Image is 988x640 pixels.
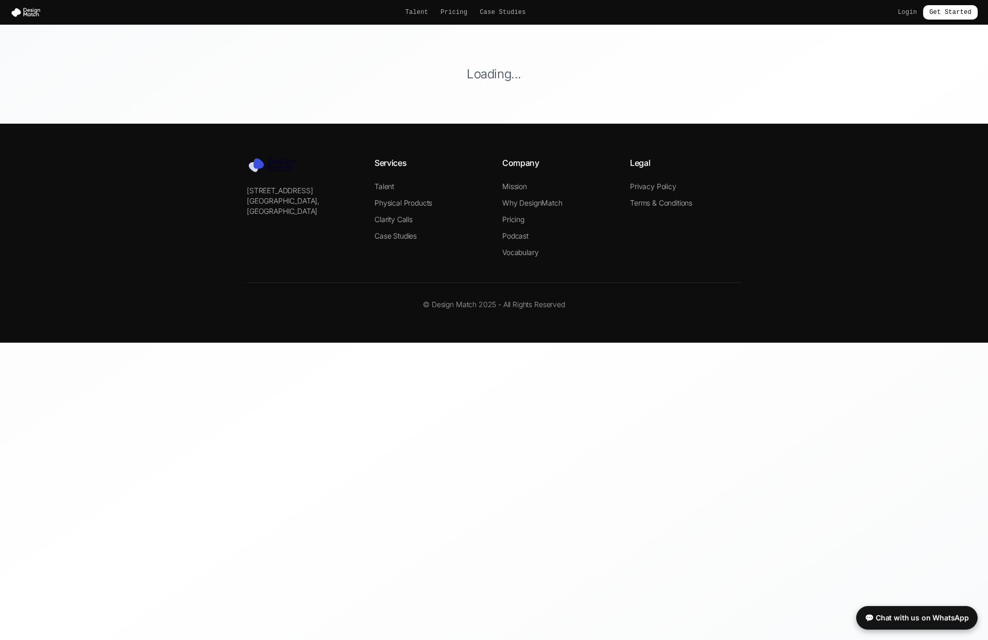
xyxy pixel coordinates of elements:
a: Physical Products [374,198,432,207]
h4: Company [502,157,614,169]
p: [GEOGRAPHIC_DATA], [GEOGRAPHIC_DATA] [247,196,358,216]
a: Talent [374,182,394,191]
a: 💬 Chat with us on WhatsApp [856,606,978,630]
a: Clarity Calls [374,215,413,224]
img: Design Match [247,157,303,173]
a: Privacy Policy [630,182,676,191]
a: Get Started [923,5,978,20]
a: Pricing [440,8,467,16]
a: Mission [502,182,527,191]
a: Pricing [502,215,524,224]
a: Vocabulary [502,248,538,257]
p: [STREET_ADDRESS] [247,186,358,196]
img: Design Match [10,7,45,18]
h1: Loading... [146,66,842,82]
a: Terms & Conditions [630,198,692,207]
a: Case Studies [374,231,417,240]
a: Case Studies [480,8,525,16]
a: Login [898,8,917,16]
h4: Legal [630,157,741,169]
a: Podcast [502,231,529,240]
a: Why DesignMatch [502,198,563,207]
a: Talent [405,8,429,16]
h4: Services [374,157,486,169]
p: © Design Match 2025 - All Rights Reserved [247,299,741,310]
